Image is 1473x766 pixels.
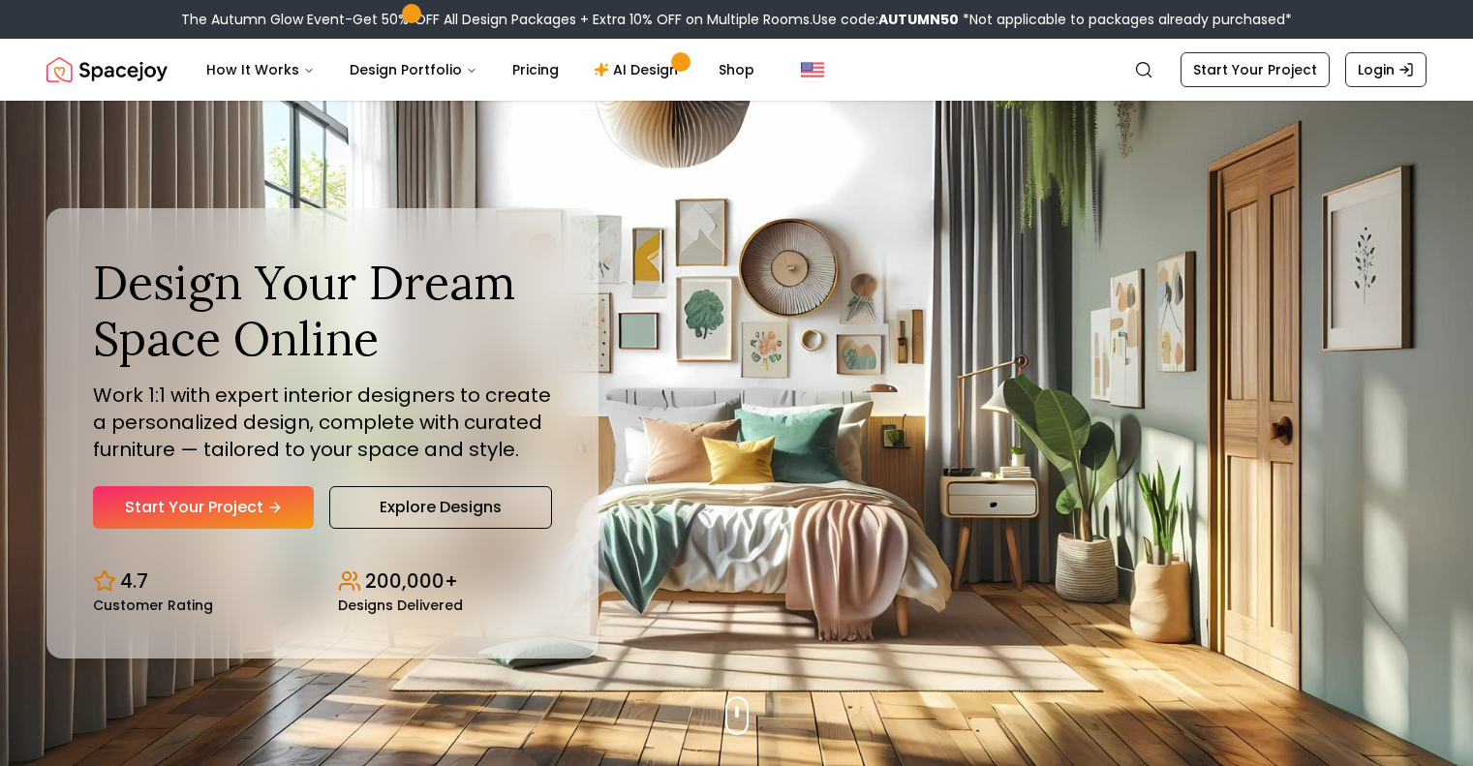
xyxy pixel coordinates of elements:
[181,10,1292,29] div: The Autumn Glow Event-Get 50% OFF All Design Packages + Extra 10% OFF on Multiple Rooms.
[46,50,168,89] img: Spacejoy Logo
[46,50,168,89] a: Spacejoy
[813,10,959,29] span: Use code:
[365,567,458,595] p: 200,000+
[93,486,314,529] a: Start Your Project
[191,50,330,89] button: How It Works
[93,255,552,366] h1: Design Your Dream Space Online
[191,50,770,89] nav: Main
[1345,52,1427,87] a: Login
[703,50,770,89] a: Shop
[46,39,1427,101] nav: Global
[93,598,213,612] small: Customer Rating
[329,486,552,529] a: Explore Designs
[93,552,552,612] div: Design stats
[878,10,959,29] b: AUTUMN50
[120,567,148,595] p: 4.7
[578,50,699,89] a: AI Design
[93,382,552,463] p: Work 1:1 with expert interior designers to create a personalized design, complete with curated fu...
[338,598,463,612] small: Designs Delivered
[1181,52,1330,87] a: Start Your Project
[959,10,1292,29] span: *Not applicable to packages already purchased*
[334,50,493,89] button: Design Portfolio
[497,50,574,89] a: Pricing
[801,58,824,81] img: United States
